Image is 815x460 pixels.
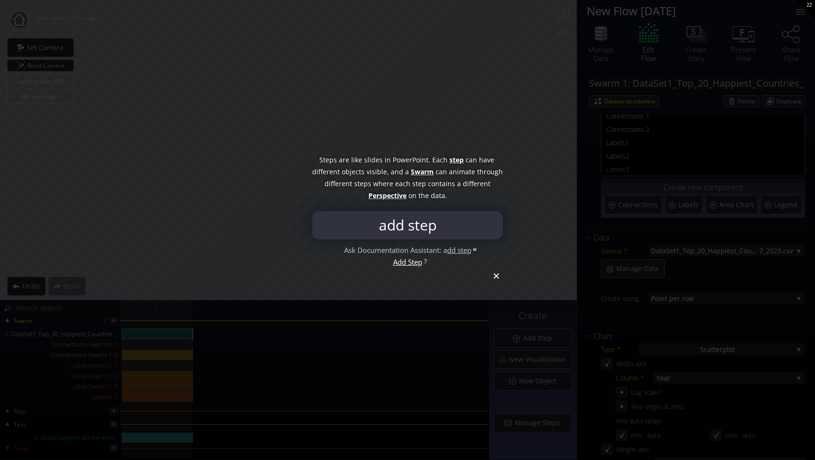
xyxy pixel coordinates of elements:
span: visible, [367,166,389,178]
span: in [385,154,391,166]
span: the [418,190,429,201]
span: can [436,166,447,178]
span: different [463,178,490,190]
input: Type to search [315,211,500,240]
span: can [466,154,477,166]
span: a [457,178,461,190]
span: and [391,166,403,178]
span: different [325,178,352,190]
span: slides [364,154,383,166]
div: Ask Documentation Assistant: a [344,244,471,256]
span: steps [354,178,371,190]
span: where [373,178,393,190]
span: Swarm [411,166,434,178]
span: step [449,154,464,166]
span: objects [342,166,365,178]
span: Perspective [368,190,407,201]
span: a [405,166,409,178]
span: like [351,154,362,166]
span: dd step [447,245,471,255]
span: Steps [319,154,337,166]
span: data. [431,190,447,201]
span: contains [428,178,455,190]
span: on [408,190,417,201]
span: Each [432,154,448,166]
span: each [395,178,410,190]
span: PowerPoint. [393,154,430,166]
span: animate [449,166,475,178]
span: are [339,154,349,166]
span: have [479,154,494,166]
span: step [412,178,426,190]
span: different [312,166,340,178]
span: through [477,166,503,178]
